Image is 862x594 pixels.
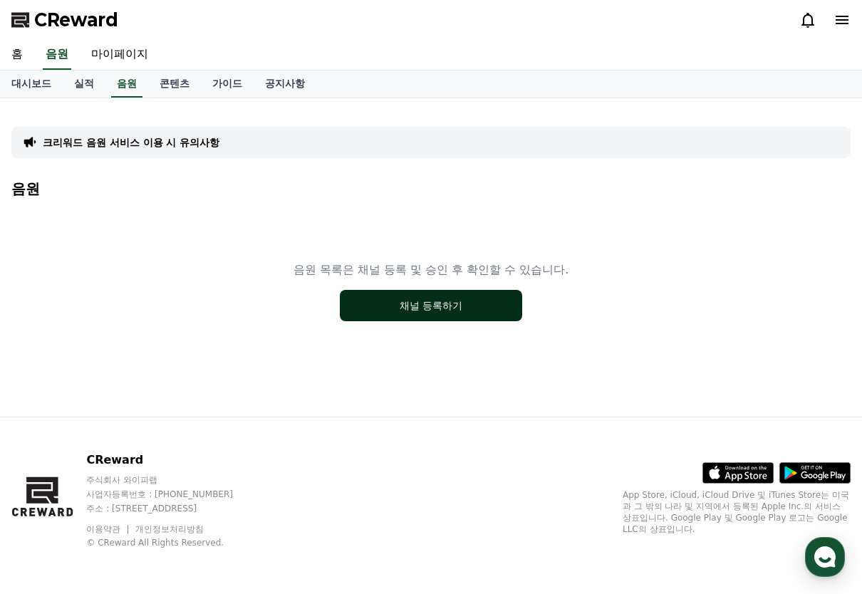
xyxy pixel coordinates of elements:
a: 대화 [94,452,184,487]
a: 실적 [63,71,105,98]
h4: 음원 [11,181,851,197]
a: CReward [11,9,118,31]
a: 콘텐츠 [148,71,201,98]
p: 주식회사 와이피랩 [86,474,260,486]
p: CReward [86,452,260,469]
a: 공지사항 [254,71,316,98]
span: 설정 [220,473,237,484]
a: 음원 [111,71,142,98]
span: 대화 [130,474,147,485]
p: 주소 : [STREET_ADDRESS] [86,503,260,514]
p: App Store, iCloud, iCloud Drive 및 iTunes Store는 미국과 그 밖의 나라 및 지역에서 등록된 Apple Inc.의 서비스 상표입니다. Goo... [623,489,851,535]
span: 홈 [45,473,53,484]
a: 이용약관 [86,524,131,534]
a: 크리워드 음원 서비스 이용 시 유의사항 [43,135,219,150]
p: © CReward All Rights Reserved. [86,537,260,548]
a: 마이페이지 [80,40,160,70]
p: 사업자등록번호 : [PHONE_NUMBER] [86,489,260,500]
button: 채널 등록하기 [340,290,522,321]
span: CReward [34,9,118,31]
a: 설정 [184,452,274,487]
p: 음원 목록은 채널 등록 및 승인 후 확인할 수 있습니다. [294,261,569,278]
a: 음원 [43,40,71,70]
a: 홈 [4,452,94,487]
a: 가이드 [201,71,254,98]
a: 개인정보처리방침 [135,524,204,534]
